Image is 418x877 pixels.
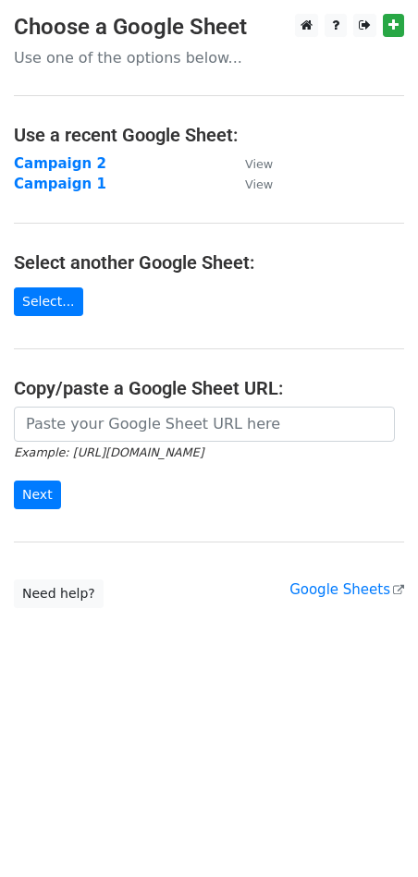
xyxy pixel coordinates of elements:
h4: Copy/paste a Google Sheet URL: [14,377,404,399]
small: View [245,177,273,191]
a: Campaign 1 [14,176,106,192]
h4: Use a recent Google Sheet: [14,124,404,146]
small: View [245,157,273,171]
a: Campaign 2 [14,155,106,172]
a: Need help? [14,579,104,608]
input: Paste your Google Sheet URL here [14,407,395,442]
a: View [227,155,273,172]
h3: Choose a Google Sheet [14,14,404,41]
a: View [227,176,273,192]
input: Next [14,481,61,509]
p: Use one of the options below... [14,48,404,67]
h4: Select another Google Sheet: [14,251,404,274]
a: Google Sheets [289,581,404,598]
small: Example: [URL][DOMAIN_NAME] [14,445,203,459]
a: Select... [14,287,83,316]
